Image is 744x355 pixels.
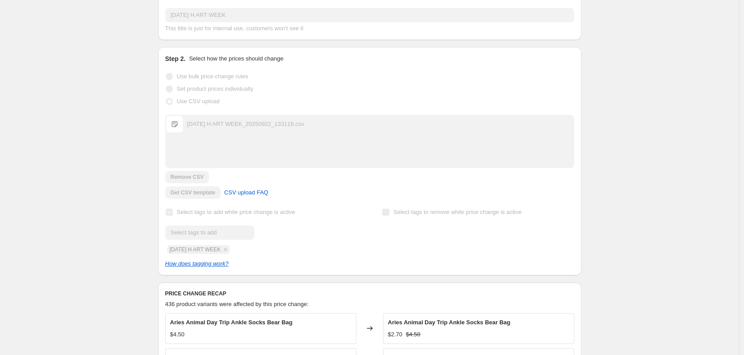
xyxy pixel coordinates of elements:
p: Select how the prices should change [189,54,283,63]
span: Aries Animal Day Trip Ankle Socks Bear Bag [388,319,511,326]
a: How does tagging work? [165,260,229,267]
a: CSV upload FAQ [219,186,274,200]
input: 30% off holiday sale [165,8,574,22]
span: 436 product variants were affected by this price change: [165,301,309,307]
h6: PRICE CHANGE RECAP [165,290,574,297]
div: $2.70 [388,330,403,339]
span: Aries Animal Day Trip Ankle Socks Bear Bag [170,319,293,326]
span: Use CSV upload [177,98,220,105]
input: Select tags to add [165,226,254,240]
strike: $4.50 [406,330,421,339]
span: This title is just for internal use, customers won't see it [165,25,303,32]
h2: Step 2. [165,54,186,63]
div: $4.50 [170,330,185,339]
span: Select tags to remove while price change is active [393,209,522,215]
span: CSV upload FAQ [224,188,268,197]
span: Use bulk price change rules [177,73,248,80]
span: Set product prices individually [177,85,253,92]
span: Select tags to add while price change is active [177,209,295,215]
div: [DATE] H ART WEEK_20250922_133118.csv [187,120,304,129]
